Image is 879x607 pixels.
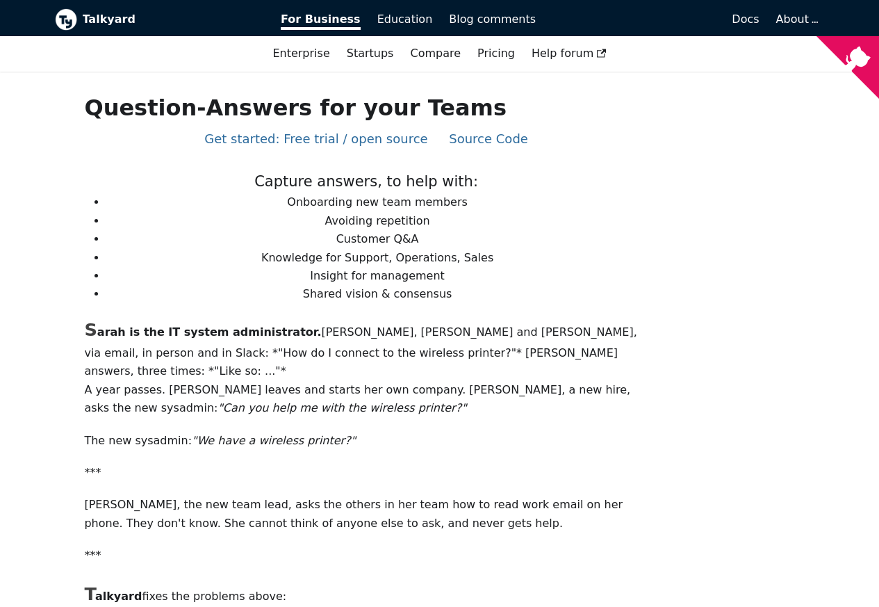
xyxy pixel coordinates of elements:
[449,13,536,26] span: Blog comments
[83,10,262,29] b: Talkyard
[84,319,97,340] span: S
[264,42,338,65] a: Enterprise
[776,13,816,26] a: About
[469,42,523,65] a: Pricing
[523,42,615,65] a: Help forum
[217,401,466,414] em: "Can you help me with the wireless printer?"
[532,47,607,60] span: Help forum
[338,42,402,65] a: Startups
[272,8,369,31] a: For Business
[106,230,648,248] li: Customer Q&A
[84,496,648,533] p: [PERSON_NAME], the new team lead, asks the others in her team how to read work email on her phone...
[84,170,648,194] p: Capture answers, to help with:
[281,13,361,30] span: For Business
[441,8,544,31] a: Blog comments
[204,131,427,146] a: Get started: Free trial / open source
[410,47,461,60] a: Compare
[106,267,648,285] li: Insight for management
[106,212,648,230] li: Avoiding repetition
[84,590,142,603] b: alkyard
[84,583,95,604] span: T
[377,13,433,26] span: Education
[84,432,648,450] p: The new sysadmin:
[84,381,648,418] p: A year passes. [PERSON_NAME] leaves and starts her own company. [PERSON_NAME], a new hire, asks t...
[106,249,648,267] li: Knowledge for Support, Operations, Sales
[106,285,648,303] li: Shared vision & consensus
[55,8,77,31] img: Talkyard logo
[192,434,356,447] em: "We have a wireless printer?"
[369,8,441,31] a: Education
[106,193,648,211] li: Onboarding new team members
[732,13,759,26] span: Docs
[84,325,321,339] b: arah is the IT system administrator.
[449,131,528,146] a: Source Code
[544,8,768,31] a: Docs
[84,94,648,122] h1: Question-Answers for your Teams
[55,8,262,31] a: Talkyard logoTalkyard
